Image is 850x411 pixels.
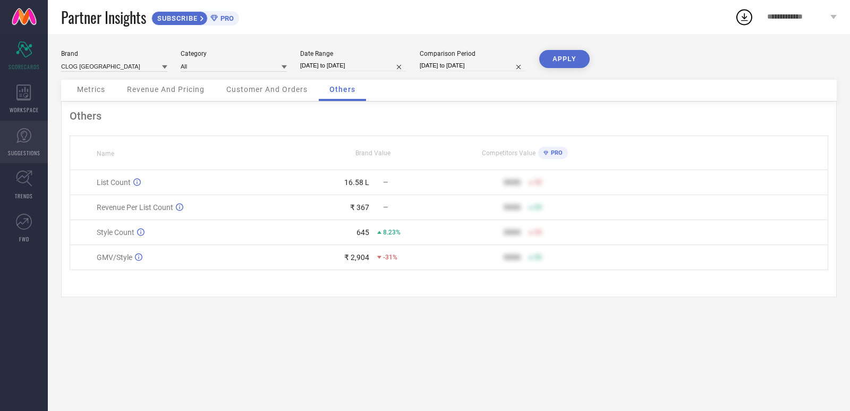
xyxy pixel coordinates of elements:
span: — [383,204,388,211]
button: APPLY [539,50,590,68]
div: 9999 [504,228,521,237]
div: Comparison Period [420,50,526,57]
div: ₹ 367 [350,203,369,212]
span: Partner Insights [61,6,146,28]
span: PRO [218,14,234,22]
span: -31% [383,254,397,261]
div: 16.58 L [344,178,369,187]
span: GMV/Style [97,253,132,262]
div: Others [70,110,828,122]
span: Brand Value [355,149,390,157]
span: Customer And Orders [226,85,308,94]
div: Category [181,50,287,57]
span: 50 [534,254,542,261]
span: 50 [534,229,542,236]
span: PRO [548,149,563,156]
span: WORKSPACE [10,106,39,114]
span: Others [329,85,355,94]
span: FWD [19,235,29,243]
input: Select comparison period [420,60,526,71]
div: 9999 [504,203,521,212]
div: 9999 [504,178,521,187]
span: Revenue Per List Count [97,203,173,212]
div: 9999 [504,253,521,262]
div: Date Range [300,50,406,57]
span: List Count [97,178,131,187]
span: Competitors Value [482,149,535,157]
span: 8.23% [383,229,401,236]
span: Revenue And Pricing [127,85,205,94]
span: 50 [534,179,542,186]
span: SUBSCRIBE [152,14,200,22]
span: Style Count [97,228,134,237]
input: Select date range [300,60,406,71]
span: 50 [534,204,542,211]
div: Open download list [735,7,754,27]
span: Metrics [77,85,105,94]
a: SUBSCRIBEPRO [151,9,239,26]
div: Brand [61,50,167,57]
div: 645 [356,228,369,237]
span: Name [97,150,114,157]
span: SCORECARDS [8,63,40,71]
span: TRENDS [15,192,33,200]
span: SUGGESTIONS [8,149,40,157]
span: — [383,179,388,186]
div: ₹ 2,904 [344,253,369,262]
